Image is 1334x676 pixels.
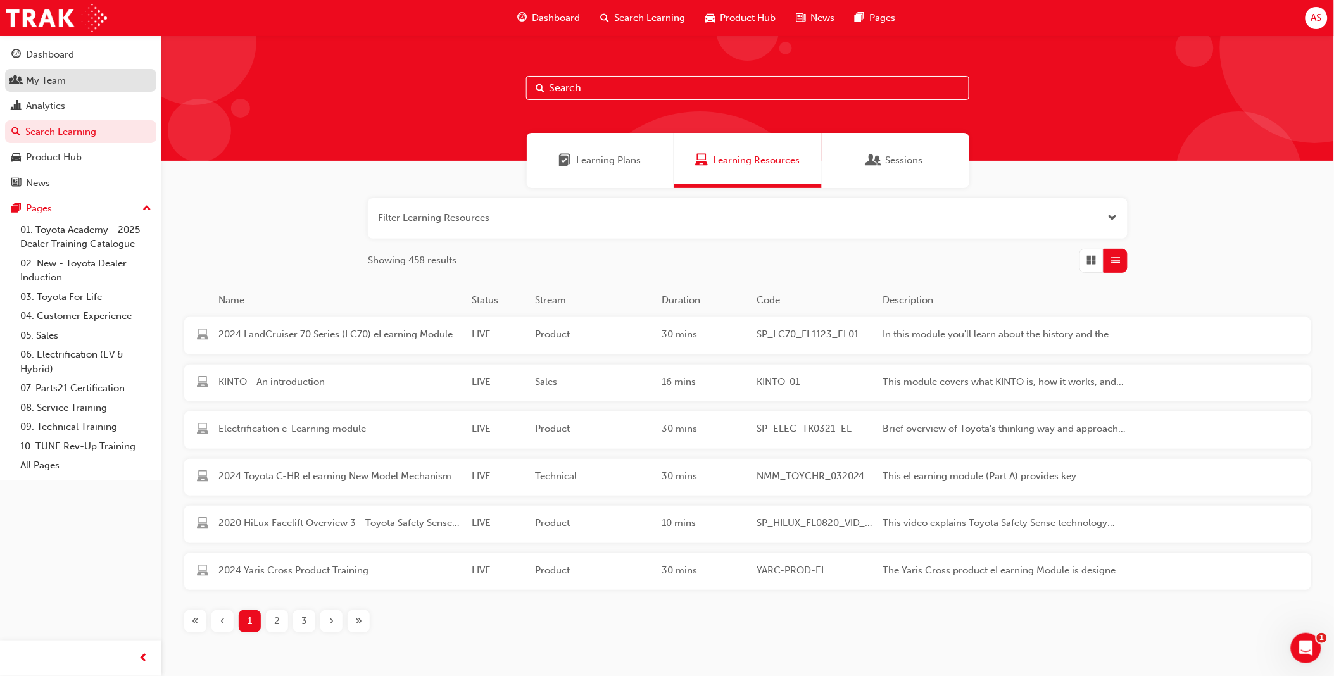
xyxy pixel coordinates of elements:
[142,201,151,217] span: up-icon
[1111,253,1121,268] span: List
[197,518,208,532] span: learningResourceType_ELEARNING-icon
[184,459,1311,496] a: 2024 Toyota C-HR eLearning New Model Mechanisms – Body Electrical – Part A (Module 3)LIVETechnica...
[263,610,291,632] button: Page 2
[752,293,878,308] div: Code
[345,610,372,632] button: Last page
[301,614,307,629] span: 3
[218,375,462,389] span: KINTO - An introduction
[15,437,156,456] a: 10. TUNE Rev-Up Training
[535,563,651,578] span: Product
[26,47,74,62] div: Dashboard
[467,422,530,439] div: LIVE
[184,317,1311,354] a: 2024 LandCruiser 70 Series (LC70) eLearning ModuleLIVEProduct30 minsSP_LC70_FL1123_EL01In this mo...
[15,398,156,418] a: 08. Service Training
[184,411,1311,449] a: Electrification e-Learning moduleLIVEProduct30 minsSP_ELEC_TK0321_ELBrief overview of Toyota’s th...
[5,94,156,118] a: Analytics
[757,563,873,578] span: YARC-PROD-EL
[527,133,674,188] a: Learning PlansLearning Plans
[1108,211,1117,225] button: Open the filter
[6,4,107,32] img: Trak
[1317,633,1327,643] span: 1
[218,422,462,436] span: Electrification e-Learning module
[467,293,530,308] div: Status
[869,11,895,25] span: Pages
[674,133,822,188] a: Learning ResourcesLearning Resources
[657,293,752,308] div: Duration
[559,153,572,168] span: Learning Plans
[355,614,362,629] span: »
[786,5,845,31] a: news-iconNews
[657,516,752,533] div: 10 mins
[657,563,752,580] div: 30 mins
[855,10,864,26] span: pages-icon
[535,516,651,530] span: Product
[11,127,20,138] span: search-icon
[15,306,156,326] a: 04. Customer Experience
[197,565,208,579] span: learningResourceType_ELEARNING-icon
[26,201,52,216] div: Pages
[184,365,1311,402] a: KINTO - An introductionLIVESales16 minsKINTO-01This module covers what KINTO is, how it works, an...
[15,379,156,398] a: 07. Parts21 Certification
[757,375,873,389] span: KINTO-01
[5,197,156,220] button: Pages
[274,614,280,629] span: 2
[218,327,462,342] span: 2024 LandCruiser 70 Series (LC70) eLearning Module
[526,76,969,100] input: Search...
[467,516,530,533] div: LIVE
[796,10,805,26] span: news-icon
[695,153,708,168] span: Learning Resources
[5,172,156,195] a: News
[535,469,651,484] span: Technical
[657,422,752,439] div: 30 mins
[5,69,156,92] a: My Team
[1306,7,1328,29] button: AS
[530,293,657,308] div: Stream
[218,563,462,578] span: 2024 Yaris Cross Product Training
[757,327,873,342] span: SP_LC70_FL1123_EL01
[883,516,1126,530] span: This video explains Toyota Safety Sense technology applied to HiLux.
[757,422,873,436] span: SP_ELEC_TK0321_EL
[329,614,334,629] span: ›
[536,81,544,96] span: Search
[15,220,156,254] a: 01. Toyota Academy - 2025 Dealer Training Catalogue
[1291,633,1321,663] iframe: Intercom live chat
[368,253,456,268] span: Showing 458 results
[15,417,156,437] a: 09. Technical Training
[5,120,156,144] a: Search Learning
[810,11,834,25] span: News
[11,152,21,163] span: car-icon
[11,178,21,189] span: news-icon
[182,610,209,632] button: First page
[318,610,345,632] button: Next page
[5,146,156,169] a: Product Hub
[883,327,1126,342] span: In this module you'll learn about the history and the key selling features of the LandCruiser 70 ...
[535,375,651,389] span: Sales
[184,506,1311,543] a: 2020 HiLux Facelift Overview 3 - Toyota Safety Sense and HiLuxLIVEProduct10 minsSP_HILUX_FL0820_V...
[657,469,752,486] div: 30 mins
[15,254,156,287] a: 02. New - Toyota Dealer Induction
[713,153,800,168] span: Learning Resources
[657,375,752,392] div: 16 mins
[695,5,786,31] a: car-iconProduct Hub
[757,469,873,484] span: NMM_TOYCHR_032024_MODULE_3
[11,101,21,112] span: chart-icon
[532,11,580,25] span: Dashboard
[5,41,156,197] button: DashboardMy TeamAnalyticsSearch LearningProduct HubNews
[213,293,467,308] div: Name
[705,10,715,26] span: car-icon
[822,133,969,188] a: SessionsSessions
[192,614,199,629] span: «
[883,563,1126,578] span: The Yaris Cross product eLearning Module is designed to support customer facing sales staff with ...
[757,516,873,530] span: SP_HILUX_FL0820_VID_03
[197,471,208,485] span: learningResourceType_ELEARNING-icon
[868,153,881,168] span: Sessions
[517,10,527,26] span: guage-icon
[26,73,66,88] div: My Team
[26,150,82,165] div: Product Hub
[139,651,149,667] span: prev-icon
[878,293,1131,308] div: Description
[507,5,590,31] a: guage-iconDashboard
